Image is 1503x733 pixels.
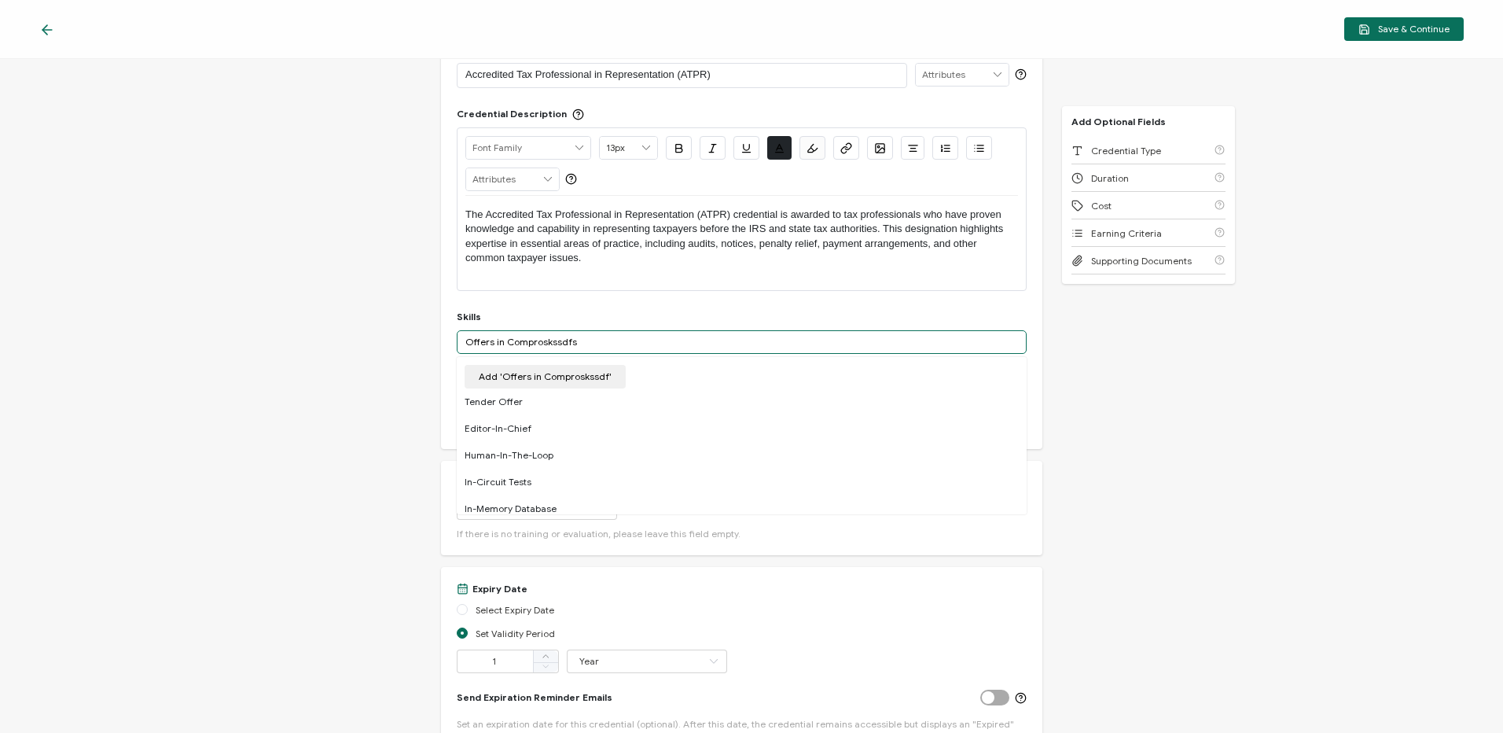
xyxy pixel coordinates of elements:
span: Send Expiration Reminder Emails [457,692,612,704]
span: If there is no training or evaluation, please leave this field empty. [457,528,740,540]
p: Accredited Tax Professional in Representation (ATPR) [465,67,898,83]
div: Skills [457,311,481,322]
div: Editor-In-Chief [457,415,1027,442]
button: Save & Continue [1344,17,1464,41]
div: Credential Description [457,108,584,120]
span: Save & Continue [1358,24,1450,35]
div: In-Memory Database [457,495,1027,522]
input: Attributes [916,64,1009,86]
div: Human-In-The-Loop [457,442,1027,469]
input: Font Size [600,137,657,159]
span: Supporting Documents [1091,255,1192,267]
span: Earning Criteria [1091,227,1162,239]
span: Set Validity Period [476,627,555,639]
div: Tender Offer [457,389,1027,415]
input: Font Family [466,137,590,159]
button: Add 'Offers in Comproskssdf' [465,365,626,389]
input: Attributes [466,168,559,190]
span: Cost [1091,200,1112,212]
p: The Accredited Tax Professional in Representation (ATPR) credential is awarded to tax professiona... [465,208,1018,266]
p: Add Optional Fields [1062,116,1175,127]
span: Select Expiry Date [476,603,554,616]
input: Search Skill [457,330,1027,354]
iframe: Chat Widget [1424,657,1503,733]
input: Select [567,650,727,673]
span: Duration [1091,172,1129,184]
div: Expiry Date [457,583,527,595]
div: In-Circuit Tests [457,469,1027,495]
span: Credential Type [1091,145,1161,157]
